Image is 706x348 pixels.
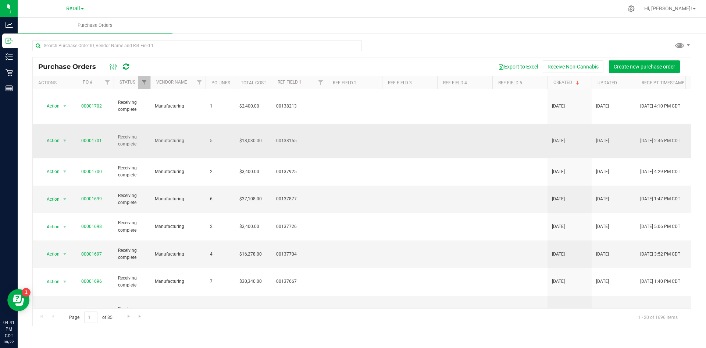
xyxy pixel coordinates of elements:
span: [DATE] [552,103,565,110]
span: Receiving complete [118,165,146,179]
a: Purchase Orders [18,18,172,33]
span: Create new purchase order [614,64,675,70]
a: Status [120,80,135,85]
span: [DATE] 4:29 PM CDT [640,168,680,175]
a: Go to the last page [135,312,146,321]
span: [DATE] 3:52 PM CDT [640,251,680,258]
inline-svg: Analytics [6,21,13,29]
inline-svg: Inbound [6,37,13,45]
span: select [60,136,69,146]
a: Total Cost [241,80,266,85]
span: Receiving complete [118,275,146,289]
span: Manufacturing [155,168,201,175]
a: Go to the next page [123,312,134,321]
span: [DATE] [596,168,609,175]
div: Actions [38,80,74,85]
a: Created [553,80,581,85]
span: Receiving complete [118,247,146,261]
span: $3,400.00 [239,223,259,230]
inline-svg: Reports [6,85,13,92]
span: Manufacturing [155,278,201,285]
a: Ref Field 3 [388,80,412,85]
span: Manufacturing [155,196,201,203]
a: 00001700 [81,169,102,174]
a: Filter [138,76,150,89]
a: Filter [193,76,206,89]
input: Search Purchase Order ID, Vendor Name and Ref Field 1 [32,40,362,51]
span: [DATE] 2:46 PM CDT [640,137,680,144]
button: Export to Excel [493,60,543,73]
span: Manufacturing [155,223,201,230]
span: [DATE] [596,278,609,285]
span: 00137726 [276,223,322,230]
span: 1 - 20 of 1696 items [632,312,684,323]
span: 7 [210,278,231,285]
span: 00137925 [276,168,322,175]
button: Receive Non-Cannabis [543,60,603,73]
span: select [60,101,69,111]
button: Create new purchase order [609,60,680,73]
span: [DATE] 4:10 PM CDT [640,103,680,110]
span: [DATE] 5:06 PM CDT [640,223,680,230]
span: [DATE] [552,223,565,230]
span: [DATE] [552,278,565,285]
span: 5 [210,137,231,144]
a: Receipt Timestamp [642,80,685,85]
span: [DATE] [552,137,565,144]
span: 2 [210,168,231,175]
iframe: Resource center [7,289,29,311]
a: Filter [315,76,327,89]
span: select [60,166,69,177]
span: [DATE] [552,196,565,203]
span: Action [40,194,60,204]
span: Receiving complete [118,99,146,113]
span: 1 [210,103,231,110]
span: 6 [210,196,231,203]
a: PO Lines [211,80,230,85]
span: 00138213 [276,103,322,110]
a: Ref Field 1 [278,80,302,85]
a: 00001697 [81,252,102,257]
a: PO # [83,80,92,85]
span: Action [40,307,60,318]
span: $18,030.00 [239,137,262,144]
span: Page of 85 [63,312,118,323]
span: Action [40,166,60,177]
span: Manufacturing [155,251,201,258]
span: Hi, [PERSON_NAME]! [644,6,692,11]
p: 04:41 PM CDT [3,319,14,339]
a: Filter [101,76,114,89]
a: 00001702 [81,103,102,109]
span: Retail [66,6,80,12]
a: Ref Field 5 [498,80,522,85]
span: Receiving complete [118,192,146,206]
span: 2 [210,223,231,230]
span: [DATE] [596,251,609,258]
inline-svg: Inventory [6,53,13,60]
span: Action [40,136,60,146]
span: Action [40,222,60,232]
span: $16,278.00 [239,251,262,258]
a: 00001699 [81,196,102,201]
span: Action [40,101,60,111]
span: $3,400.00 [239,168,259,175]
span: Action [40,277,60,287]
span: Manufacturing [155,103,201,110]
span: 00137877 [276,196,322,203]
span: 4 [210,251,231,258]
span: select [60,307,69,318]
a: Vendor Name [156,80,187,85]
span: $30,340.00 [239,278,262,285]
span: [DATE] 1:40 PM CDT [640,278,680,285]
a: Updated [598,80,617,85]
span: Receiving complete [118,306,146,320]
span: 00138155 [276,137,322,144]
span: [DATE] [596,196,609,203]
span: [DATE] [552,168,565,175]
input: 1 [84,312,97,323]
span: Receiving complete [118,219,146,233]
span: select [60,277,69,287]
span: select [60,222,69,232]
span: $2,400.00 [239,103,259,110]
